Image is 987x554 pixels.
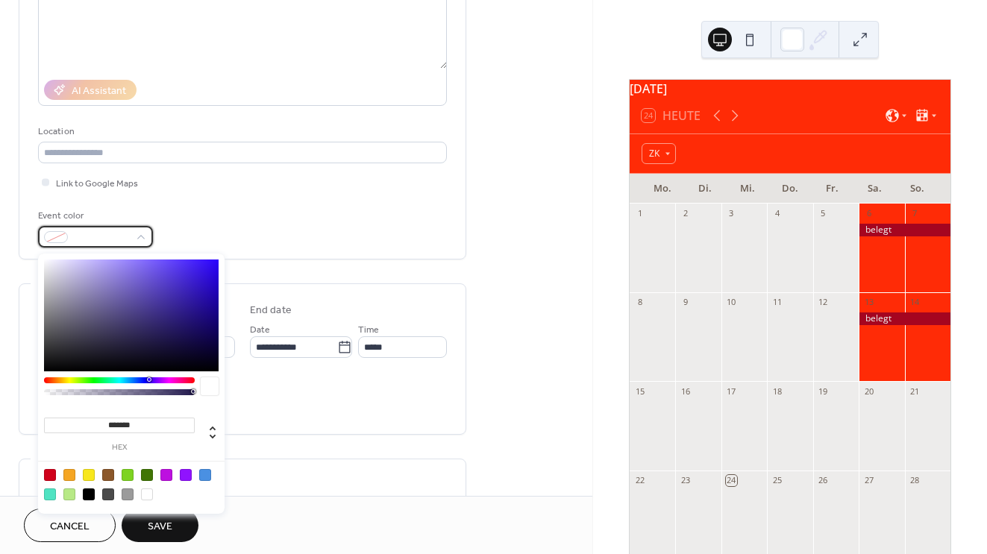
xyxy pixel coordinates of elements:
div: Sa. [853,174,896,204]
div: #4A90E2 [199,469,211,481]
div: 16 [680,385,691,397]
div: End date [250,303,292,318]
div: #FFFFFF [141,488,153,500]
div: #9B9B9B [122,488,134,500]
div: 27 [863,475,874,486]
div: [DATE] [630,80,950,98]
span: Time [358,322,379,338]
button: Save [122,509,198,542]
div: 26 [818,475,829,486]
div: #4A4A4A [102,488,114,500]
div: #8B572A [102,469,114,481]
span: Save [148,519,172,535]
div: 3 [726,208,737,219]
span: Link to Google Maps [56,176,138,192]
div: Mo. [642,174,684,204]
div: 7 [909,208,921,219]
div: 19 [818,385,829,397]
div: 22 [634,475,645,486]
div: 4 [771,208,783,219]
div: 1 [634,208,645,219]
div: 20 [863,385,874,397]
div: Do. [768,174,811,204]
div: 12 [818,297,829,308]
label: hex [44,444,195,452]
div: #F5A623 [63,469,75,481]
span: Cancel [50,519,90,535]
div: #BD10E0 [160,469,172,481]
div: 18 [771,385,783,397]
div: #9013FE [180,469,192,481]
div: Event color [38,208,150,224]
div: 17 [726,385,737,397]
div: 5 [818,208,829,219]
div: #000000 [83,488,95,500]
div: Fr. [811,174,853,204]
div: #417505 [141,469,153,481]
div: 25 [771,475,783,486]
div: Di. [684,174,727,204]
div: belegt [859,312,950,325]
div: 28 [909,475,921,486]
button: Cancel [24,509,116,542]
div: 21 [909,385,921,397]
div: 14 [909,297,921,308]
div: 11 [771,297,783,308]
div: Location [38,124,444,139]
div: 6 [863,208,874,219]
div: So. [896,174,939,204]
div: #B8E986 [63,488,75,500]
div: #50E3C2 [44,488,56,500]
div: 2 [680,208,691,219]
div: 24 [726,475,737,486]
div: 23 [680,475,691,486]
div: 15 [634,385,645,397]
div: Mi. [727,174,769,204]
div: #F8E71C [83,469,95,481]
div: #7ED321 [122,469,134,481]
div: 8 [634,297,645,308]
div: #D0021B [44,469,56,481]
div: belegt [859,224,950,236]
div: 13 [863,297,874,308]
span: Date [250,322,270,338]
div: 10 [726,297,737,308]
div: 9 [680,297,691,308]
